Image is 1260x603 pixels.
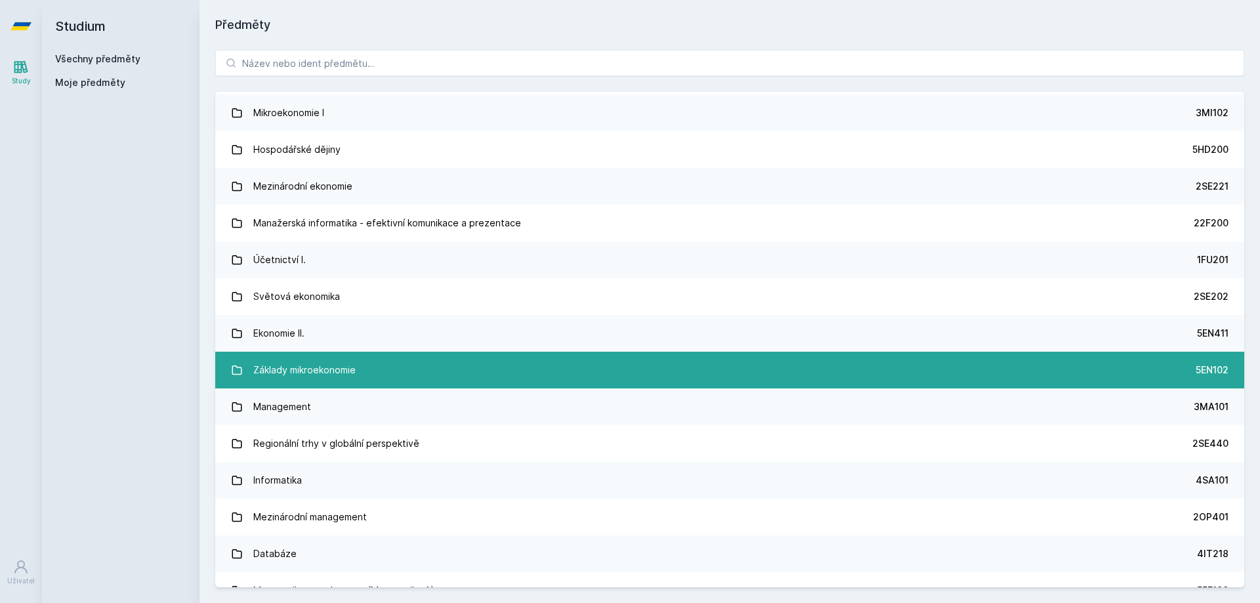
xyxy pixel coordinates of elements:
[1196,180,1228,193] div: 2SE221
[215,94,1244,131] a: Mikroekonomie I 3MI102
[215,462,1244,499] a: Informatika 4SA101
[1194,290,1228,303] div: 2SE202
[1196,364,1228,377] div: 5EN102
[215,535,1244,572] a: Databáze 4IT218
[215,205,1244,241] a: Manažerská informatika - efektivní komunikace a prezentace 22F200
[253,100,324,126] div: Mikroekonomie I
[215,278,1244,315] a: Světová ekonomika 2SE202
[215,352,1244,388] a: Základy mikroekonomie 5EN102
[55,53,140,64] a: Všechny předměty
[215,425,1244,462] a: Regionální trhy v globální perspektivě 2SE440
[1192,143,1228,156] div: 5HD200
[253,467,302,493] div: Informatika
[215,388,1244,425] a: Management 3MA101
[1194,400,1228,413] div: 3MA101
[55,76,125,89] span: Moje předměty
[215,168,1244,205] a: Mezinárodní ekonomie 2SE221
[253,357,356,383] div: Základy mikroekonomie
[3,52,39,93] a: Study
[7,576,35,586] div: Uživatel
[215,315,1244,352] a: Ekonomie II. 5EN411
[215,241,1244,278] a: Účetnictví I. 1FU201
[253,136,341,163] div: Hospodářské dějiny
[1196,106,1228,119] div: 3MI102
[1192,437,1228,450] div: 2SE440
[1197,547,1228,560] div: 4IT218
[253,210,521,236] div: Manažerská informatika - efektivní komunikace a prezentace
[253,283,340,310] div: Světová ekonomika
[253,541,297,567] div: Databáze
[253,247,306,273] div: Účetnictví I.
[1197,253,1228,266] div: 1FU201
[1194,217,1228,230] div: 22F200
[253,394,311,420] div: Management
[1196,474,1228,487] div: 4SA101
[12,76,31,86] div: Study
[215,499,1244,535] a: Mezinárodní management 2OP401
[253,430,419,457] div: Regionální trhy v globální perspektivě
[1197,327,1228,340] div: 5EN411
[3,552,39,593] a: Uživatel
[253,173,352,199] div: Mezinárodní ekonomie
[1197,584,1228,597] div: 55F100
[253,320,304,346] div: Ekonomie II.
[1193,510,1228,524] div: 2OP401
[215,16,1244,34] h1: Předměty
[253,504,367,530] div: Mezinárodní management
[215,131,1244,168] a: Hospodářské dějiny 5HD200
[215,50,1244,76] input: Název nebo ident předmětu…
